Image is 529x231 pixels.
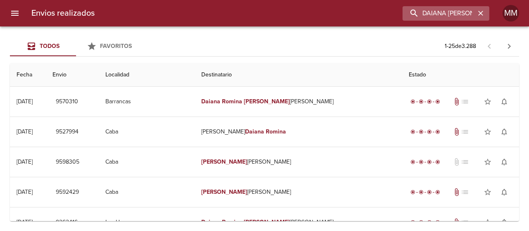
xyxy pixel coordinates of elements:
span: No tiene documentos adjuntos [453,158,461,166]
span: 9570310 [56,97,78,107]
th: Destinatario [195,63,402,87]
td: Caba [99,117,195,147]
td: Caba [99,177,195,207]
div: Entregado [409,218,442,226]
td: [PERSON_NAME] [195,87,402,117]
span: 9598305 [56,157,79,167]
span: No tiene pedido asociado [461,218,469,226]
span: radio_button_checked [410,99,415,104]
button: Agregar a favoritos [479,214,496,231]
div: MM [503,5,519,21]
td: [PERSON_NAME] [195,177,402,207]
em: Romina [222,98,242,105]
button: Activar notificaciones [496,124,512,140]
th: Estado [402,63,519,87]
button: Agregar a favoritos [479,154,496,170]
span: radio_button_checked [427,220,432,225]
em: [PERSON_NAME] [201,188,247,195]
button: Activar notificaciones [496,214,512,231]
em: Romina [266,128,286,135]
th: Localidad [99,63,195,87]
button: 9262416 [52,215,81,230]
em: [PERSON_NAME] [201,158,247,165]
button: 9570310 [52,94,81,110]
span: radio_button_checked [419,220,424,225]
span: 9527994 [56,127,79,137]
span: notifications_none [500,128,508,136]
span: star_border [484,98,492,106]
span: radio_button_checked [419,160,424,164]
div: [DATE] [17,219,33,226]
span: star_border [484,218,492,226]
div: Entregado [409,188,442,196]
span: radio_button_checked [419,129,424,134]
th: Envio [46,63,99,87]
span: radio_button_checked [435,190,440,195]
div: [DATE] [17,188,33,195]
span: star_border [484,188,492,196]
em: Daiana [245,128,264,135]
button: Agregar a favoritos [479,184,496,200]
span: notifications_none [500,188,508,196]
em: [PERSON_NAME] [244,219,290,226]
span: star_border [484,158,492,166]
button: Activar notificaciones [496,93,512,110]
h6: Envios realizados [31,7,95,20]
td: Caba [99,147,195,177]
span: Tiene documentos adjuntos [453,188,461,196]
div: Entregado [409,158,442,166]
th: Fecha [10,63,46,87]
button: Activar notificaciones [496,184,512,200]
span: notifications_none [500,218,508,226]
span: No tiene pedido asociado [461,98,469,106]
button: menu [5,3,25,23]
span: Favoritos [100,43,132,50]
div: [DATE] [17,158,33,165]
div: Abrir información de usuario [503,5,519,21]
em: [PERSON_NAME] [244,98,290,105]
div: Entregado [409,98,442,106]
span: notifications_none [500,98,508,106]
span: radio_button_checked [410,129,415,134]
em: Romina [222,219,242,226]
span: Tiene documentos adjuntos [453,218,461,226]
span: 9262416 [56,217,78,228]
span: notifications_none [500,158,508,166]
em: Daiana [201,98,220,105]
span: radio_button_checked [435,160,440,164]
span: No tiene pedido asociado [461,128,469,136]
span: Pagina anterior [479,42,499,50]
td: Barrancas [99,87,195,117]
span: radio_button_checked [410,190,415,195]
button: Agregar a favoritos [479,124,496,140]
span: Tiene documentos adjuntos [453,98,461,106]
span: radio_button_checked [435,220,440,225]
div: [DATE] [17,98,33,105]
span: Tiene documentos adjuntos [453,128,461,136]
span: radio_button_checked [419,99,424,104]
span: radio_button_checked [419,190,424,195]
span: star_border [484,128,492,136]
button: Activar notificaciones [496,154,512,170]
span: radio_button_checked [427,160,432,164]
div: Entregado [409,128,442,136]
span: No tiene pedido asociado [461,188,469,196]
span: radio_button_checked [435,129,440,134]
button: 9598305 [52,155,83,170]
span: radio_button_checked [410,160,415,164]
span: radio_button_checked [435,99,440,104]
button: 9527994 [52,124,82,140]
td: [PERSON_NAME] [195,117,402,147]
span: radio_button_checked [410,220,415,225]
td: [PERSON_NAME] [195,147,402,177]
em: Daiana [201,219,220,226]
span: radio_button_checked [427,129,432,134]
span: No tiene pedido asociado [461,158,469,166]
button: 9592429 [52,185,82,200]
span: radio_button_checked [427,190,432,195]
span: Todos [40,43,60,50]
div: Tabs Envios [10,36,142,56]
input: buscar [403,6,475,21]
span: 9592429 [56,187,79,198]
div: [DATE] [17,128,33,135]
